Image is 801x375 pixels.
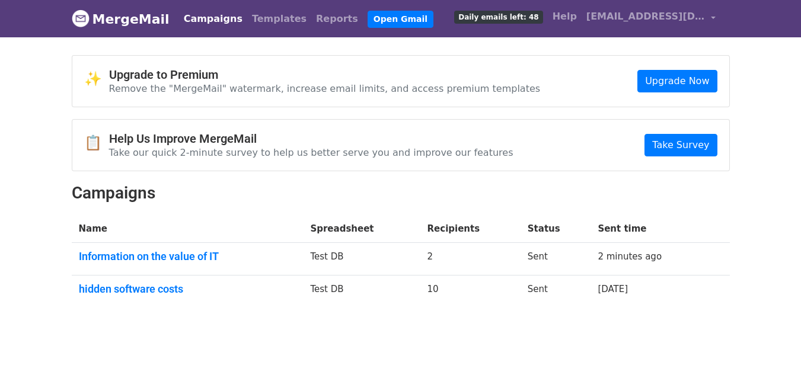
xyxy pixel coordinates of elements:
[303,215,420,243] th: Spreadsheet
[586,9,705,24] span: [EMAIL_ADDRESS][DOMAIN_NAME]
[311,7,363,31] a: Reports
[72,7,170,31] a: MergeMail
[591,215,708,243] th: Sent time
[521,215,591,243] th: Status
[420,243,521,275] td: 2
[598,284,628,294] a: [DATE]
[368,11,433,28] a: Open Gmail
[72,9,90,27] img: MergeMail logo
[179,7,247,31] a: Campaigns
[303,243,420,275] td: Test DB
[454,11,542,24] span: Daily emails left: 48
[644,134,717,156] a: Take Survey
[247,7,311,31] a: Templates
[420,275,521,307] td: 10
[79,250,296,263] a: Information on the value of IT
[521,243,591,275] td: Sent
[548,5,582,28] a: Help
[84,70,109,88] span: ✨
[420,215,521,243] th: Recipients
[637,70,717,92] a: Upgrade Now
[521,275,591,307] td: Sent
[109,82,541,95] p: Remove the "MergeMail" watermark, increase email limits, and access premium templates
[72,183,730,203] h2: Campaigns
[582,5,720,33] a: [EMAIL_ADDRESS][DOMAIN_NAME]
[79,283,296,296] a: hidden software costs
[109,132,513,146] h4: Help Us Improve MergeMail
[84,134,109,152] span: 📋
[598,251,662,262] a: 2 minutes ago
[449,5,547,28] a: Daily emails left: 48
[303,275,420,307] td: Test DB
[109,146,513,159] p: Take our quick 2-minute survey to help us better serve you and improve our features
[109,68,541,82] h4: Upgrade to Premium
[72,215,304,243] th: Name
